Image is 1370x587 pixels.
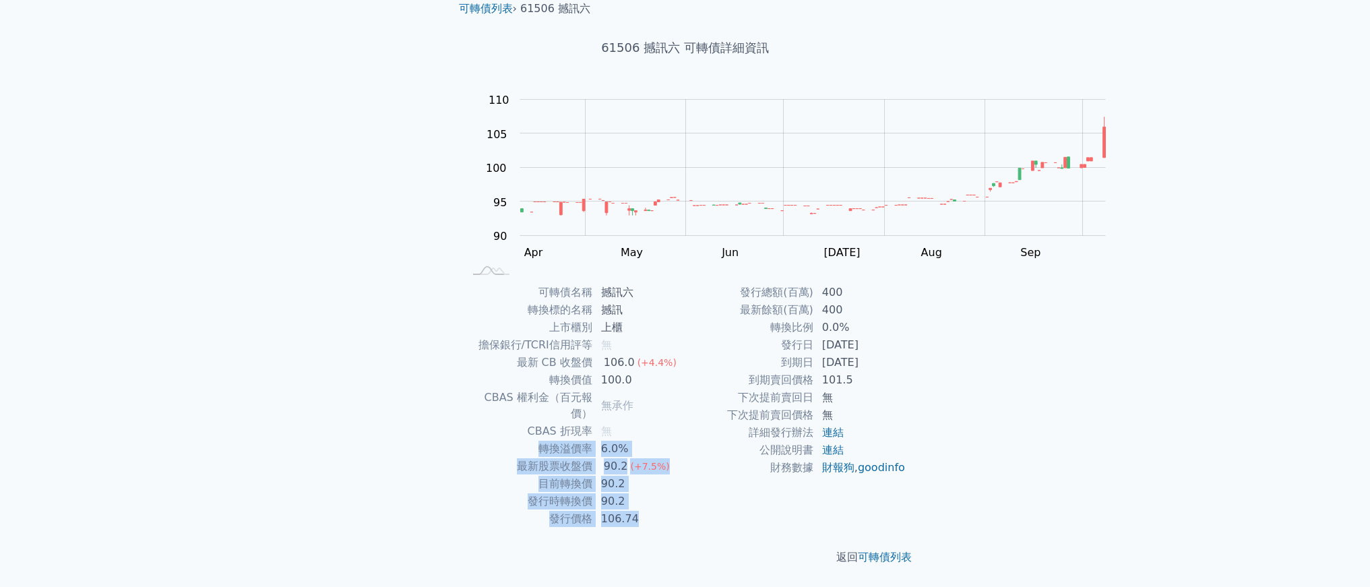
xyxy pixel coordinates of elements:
td: 100.0 [593,371,685,389]
td: CBAS 折現率 [464,423,593,440]
td: 106.74 [593,510,685,528]
tspan: Aug [921,246,942,259]
tspan: 110 [489,94,509,106]
a: 財報狗 [822,461,854,474]
td: CBAS 權利金（百元報價） [464,389,593,423]
td: 轉換標的名稱 [464,301,593,319]
tspan: Apr [524,246,543,259]
span: 無 [601,338,612,351]
td: 轉換比例 [685,319,814,336]
a: 連結 [822,426,844,439]
td: 上市櫃別 [464,319,593,336]
td: 可轉債名稱 [464,284,593,301]
td: 擔保銀行/TCRI信用評等 [464,336,593,354]
td: 無 [814,389,906,406]
span: 無承作 [601,399,633,412]
td: 101.5 [814,371,906,389]
td: 最新餘額(百萬) [685,301,814,319]
span: (+7.5%) [630,461,669,472]
tspan: 90 [493,230,507,243]
td: 最新股票收盤價 [464,458,593,475]
li: 61506 撼訊六 [520,1,590,17]
td: 轉換價值 [464,371,593,389]
a: 連結 [822,443,844,456]
div: 90.2 [601,458,631,474]
td: 到期賣回價格 [685,371,814,389]
tspan: 95 [493,196,507,209]
a: 可轉債列表 [858,551,912,563]
a: goodinfo [858,461,905,474]
tspan: Jun [721,246,739,259]
td: 發行價格 [464,510,593,528]
td: 發行時轉換價 [464,493,593,510]
td: 400 [814,301,906,319]
div: 106.0 [601,354,637,371]
td: 90.2 [593,493,685,510]
td: , [814,459,906,476]
g: Chart [479,94,1126,259]
td: 下次提前賣回日 [685,389,814,406]
td: 財務數據 [685,459,814,476]
h1: 61506 撼訊六 可轉債詳細資訊 [448,38,923,57]
td: 轉換溢價率 [464,440,593,458]
tspan: [DATE] [823,246,860,259]
tspan: May [621,246,643,259]
td: 最新 CB 收盤價 [464,354,593,371]
td: 撼訊 [593,301,685,319]
td: 公開說明書 [685,441,814,459]
td: 無 [814,406,906,424]
td: 下次提前賣回價格 [685,406,814,424]
tspan: Sep [1020,246,1040,259]
tspan: 105 [487,128,507,141]
span: (+4.4%) [637,357,677,368]
td: 90.2 [593,475,685,493]
td: 6.0% [593,440,685,458]
td: 撼訊六 [593,284,685,301]
tspan: 100 [486,162,507,175]
td: 到期日 [685,354,814,371]
td: [DATE] [814,354,906,371]
td: 詳細發行辦法 [685,424,814,441]
td: 發行日 [685,336,814,354]
td: 400 [814,284,906,301]
span: 無 [601,425,612,437]
p: 返回 [448,549,923,565]
li: › [459,1,517,17]
td: [DATE] [814,336,906,354]
td: 發行總額(百萬) [685,284,814,301]
td: 目前轉換價 [464,475,593,493]
a: 可轉債列表 [459,2,513,15]
td: 0.0% [814,319,906,336]
td: 上櫃 [593,319,685,336]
